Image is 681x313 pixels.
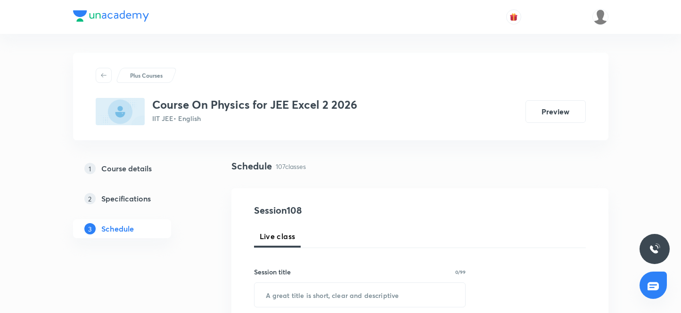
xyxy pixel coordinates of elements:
[525,100,586,123] button: Preview
[84,223,96,234] p: 3
[455,270,466,274] p: 0/99
[73,189,201,208] a: 2Specifications
[254,283,466,307] input: A great title is short, clear and descriptive
[130,71,163,80] p: Plus Courses
[101,163,152,174] h5: Course details
[84,163,96,174] p: 1
[509,13,518,21] img: avatar
[254,203,426,217] h4: Session 108
[592,9,608,25] img: Devendra Kumar
[73,10,149,24] a: Company Logo
[152,98,357,112] h3: Course On Physics for JEE Excel 2 2026
[152,113,357,123] p: IIT JEE • English
[276,161,306,171] p: 107 classes
[254,267,291,277] h6: Session title
[73,159,201,178] a: 1Course details
[260,231,295,242] span: Live class
[101,193,151,204] h5: Specifications
[101,223,134,234] h5: Schedule
[506,9,521,24] button: avatar
[73,10,149,22] img: Company Logo
[649,243,660,255] img: ttu
[96,98,145,125] img: EF481E3E-0D81-46AC-A34F-E6525FA4E539_plus.png
[84,193,96,204] p: 2
[231,159,272,173] h4: Schedule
